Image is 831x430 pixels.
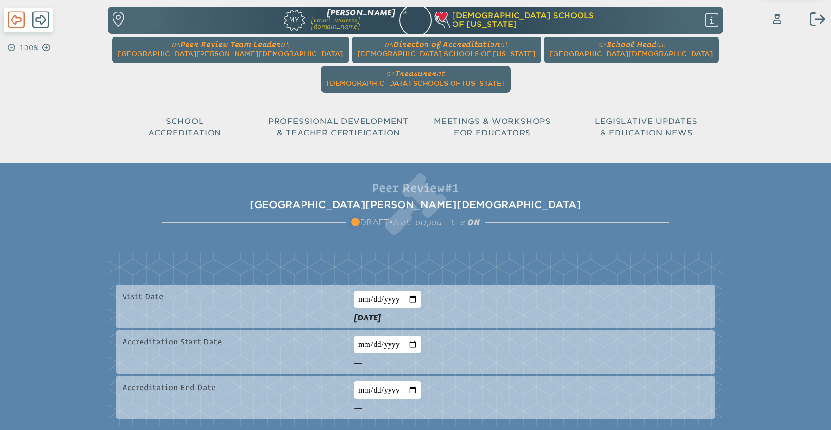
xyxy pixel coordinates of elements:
a: asSchool Headat[GEOGRAPHIC_DATA][DEMOGRAPHIC_DATA] [546,37,717,60]
span: Peer Review Team Leader [180,40,281,49]
img: e7de8bb8-b992-4648-920f-7711a3c027e9 [395,2,436,43]
a: asTreasurerat[DEMOGRAPHIC_DATA] Schools of [US_STATE] [323,66,509,89]
b: — [354,404,362,413]
b: — [354,358,362,368]
a: asDirector of Accreditationat[DEMOGRAPHIC_DATA] Schools of [US_STATE] [353,37,540,60]
span: Meetings & Workshops for Educators [434,117,551,137]
span: draft [351,217,389,228]
span: Treasurer [395,69,437,78]
span: as [172,40,180,49]
p: Visit Date [122,291,313,302]
a: asPeer Review Team Leaderat[GEOGRAPHIC_DATA][PERSON_NAME][DEMOGRAPHIC_DATA] [114,37,347,60]
span: School Accreditation [148,117,221,137]
b: [DATE] [354,313,381,322]
span: Back [8,10,25,29]
span: as [386,69,395,78]
span: #1 [445,181,459,195]
span: [DEMOGRAPHIC_DATA] Schools of [US_STATE] [357,50,536,58]
a: [PERSON_NAME][EMAIL_ADDRESS][DOMAIN_NAME] [311,9,395,31]
span: [PERSON_NAME] [327,8,395,17]
span: [GEOGRAPHIC_DATA][PERSON_NAME][DEMOGRAPHIC_DATA] [118,50,343,58]
span: at [437,69,445,78]
span: Legislative Updates & Education News [595,117,697,137]
a: My [238,7,304,30]
p: 100% [17,42,40,54]
span: as [385,40,393,49]
span: School Head [607,40,656,49]
span: at [281,40,289,49]
span: ON [467,217,480,227]
span: My [284,10,305,23]
span: [GEOGRAPHIC_DATA][PERSON_NAME][DEMOGRAPHIC_DATA] [162,197,669,212]
span: at [656,40,665,49]
h1: Peer Review [162,182,669,194]
a: [DEMOGRAPHIC_DATA] Schoolsof [US_STATE] [436,12,670,29]
span: • [351,216,480,229]
p: Accreditation End Date [122,381,313,393]
span: Forward [32,10,49,29]
span: at [500,40,508,49]
span: AutoUpdate [393,217,480,227]
p: [EMAIL_ADDRESS][DOMAIN_NAME] [311,17,395,30]
h1: [DEMOGRAPHIC_DATA] Schools of [US_STATE] [436,12,670,29]
span: Director of Accreditation [393,40,500,49]
p: Accreditation Start Date [122,336,313,347]
div: Christian Schools of Florida [436,12,722,29]
span: as [598,40,607,49]
span: Professional Development & Teacher Certification [268,117,409,137]
span: [GEOGRAPHIC_DATA][DEMOGRAPHIC_DATA] [550,50,713,58]
p: Find a school [125,12,156,28]
span: [DEMOGRAPHIC_DATA] Schools of [US_STATE] [327,79,505,87]
img: csf-heart-hand-light-thick-100.png [434,12,450,28]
